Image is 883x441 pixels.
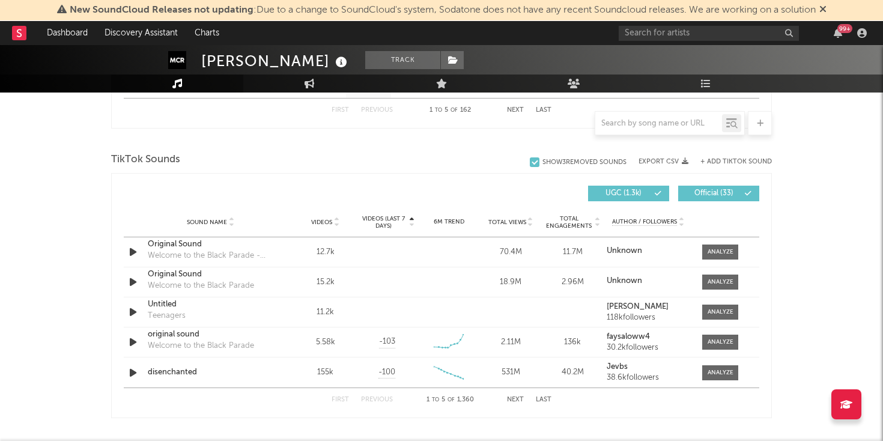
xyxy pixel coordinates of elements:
[542,159,627,166] div: Show 3 Removed Sounds
[596,190,651,197] span: UGC ( 1.3k )
[607,247,690,255] a: Unknown
[607,363,628,371] strong: Jevbs
[297,306,353,318] div: 11.2k
[607,344,690,352] div: 30.2k followers
[378,366,395,379] span: -100
[607,374,690,382] div: 38.6k followers
[545,246,601,258] div: 11.7M
[417,103,483,118] div: 1 5 162
[483,366,539,379] div: 531M
[432,397,439,403] span: to
[700,159,772,165] button: + Add TikTok Sound
[361,107,393,114] button: Previous
[332,107,349,114] button: First
[536,107,551,114] button: Last
[612,218,677,226] span: Author / Followers
[311,219,332,226] span: Videos
[297,276,353,288] div: 15.2k
[607,303,690,311] a: [PERSON_NAME]
[148,299,273,311] a: Untitled
[639,158,688,165] button: Export CSV
[607,333,690,341] a: faysaloww4
[417,393,483,407] div: 1 5 1,360
[186,21,228,45] a: Charts
[607,277,690,285] a: Unknown
[379,336,395,348] span: -103
[365,51,440,69] button: Track
[488,219,526,226] span: Total Views
[148,340,254,352] div: Welcome to the Black Parade
[148,310,186,322] div: Teenagers
[607,277,642,285] strong: Unknown
[688,159,772,165] button: + Add TikTok Sound
[111,153,180,167] span: TikTok Sounds
[421,217,477,227] div: 6M Trend
[70,5,253,15] span: New SoundCloud Releases not updating
[96,21,186,45] a: Discovery Assistant
[70,5,816,15] span: : Due to a change to SoundCloud's system, Sodatone does not have any recent Soundcloud releases. ...
[507,107,524,114] button: Next
[483,276,539,288] div: 18.9M
[297,336,353,348] div: 5.58k
[545,276,601,288] div: 2.96M
[837,24,852,33] div: 99 +
[536,397,551,403] button: Last
[435,108,442,113] span: to
[483,246,539,258] div: 70.4M
[686,190,741,197] span: Official ( 33 )
[819,5,827,15] span: Dismiss
[545,336,601,348] div: 136k
[148,329,273,341] a: original sound
[359,215,408,230] span: Videos (last 7 days)
[834,28,842,38] button: 99+
[187,219,227,226] span: Sound Name
[619,26,799,41] input: Search for artists
[483,336,539,348] div: 2.11M
[607,363,690,371] a: Jevbs
[588,186,669,201] button: UGC(1.3k)
[38,21,96,45] a: Dashboard
[545,366,601,379] div: 40.2M
[297,246,353,258] div: 12.7k
[148,366,273,379] a: disenchanted
[607,333,650,341] strong: faysaloww4
[595,119,722,129] input: Search by song name or URL
[297,366,353,379] div: 155k
[448,397,455,403] span: of
[361,397,393,403] button: Previous
[451,108,458,113] span: of
[678,186,759,201] button: Official(33)
[607,303,669,311] strong: [PERSON_NAME]
[201,51,350,71] div: [PERSON_NAME]
[148,269,273,281] a: Original Sound
[607,314,690,322] div: 118k followers
[332,397,349,403] button: First
[148,280,254,292] div: Welcome to the Black Parade
[148,250,273,262] div: Welcome to the Black Parade - [PERSON_NAME] 10th Anniversary Remix
[545,215,593,230] span: Total Engagements
[507,397,524,403] button: Next
[607,247,642,255] strong: Unknown
[148,239,273,251] a: Original Sound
